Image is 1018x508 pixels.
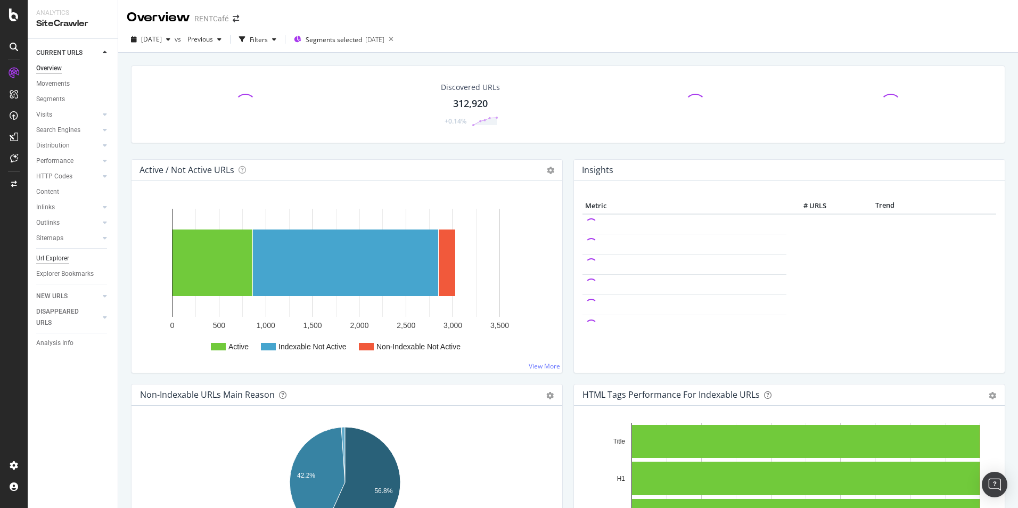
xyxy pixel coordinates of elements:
[453,97,488,111] div: 312,920
[175,35,183,44] span: vs
[36,9,109,18] div: Analytics
[617,475,626,482] text: H1
[350,321,368,330] text: 2,000
[36,171,72,182] div: HTTP Codes
[445,117,466,126] div: +0.14%
[303,321,322,330] text: 1,500
[297,472,315,479] text: 42.2%
[36,233,100,244] a: Sitemaps
[36,253,110,264] a: Url Explorer
[36,125,100,136] a: Search Engines
[374,487,392,495] text: 56.8%
[582,163,613,177] h4: Insights
[490,321,509,330] text: 3,500
[36,291,100,302] a: NEW URLS
[183,31,226,48] button: Previous
[36,217,60,228] div: Outlinks
[582,198,786,214] th: Metric
[36,291,68,302] div: NEW URLS
[989,392,996,399] div: gear
[250,35,268,44] div: Filters
[36,217,100,228] a: Outlinks
[228,342,249,351] text: Active
[36,338,73,349] div: Analysis Info
[141,35,162,44] span: 2025 Aug. 20th
[36,186,59,198] div: Content
[529,362,560,371] a: View More
[365,35,384,44] div: [DATE]
[36,338,110,349] a: Analysis Info
[36,78,110,89] a: Movements
[183,35,213,44] span: Previous
[36,268,94,280] div: Explorer Bookmarks
[36,47,100,59] a: CURRENT URLS
[36,268,110,280] a: Explorer Bookmarks
[36,306,100,329] a: DISAPPEARED URLS
[290,31,384,48] button: Segments selected[DATE]
[36,253,69,264] div: Url Explorer
[36,171,100,182] a: HTTP Codes
[127,31,175,48] button: [DATE]
[233,15,239,22] div: arrow-right-arrow-left
[397,321,415,330] text: 2,500
[36,202,55,213] div: Inlinks
[36,186,110,198] a: Content
[36,125,80,136] div: Search Engines
[36,155,73,167] div: Performance
[444,321,462,330] text: 3,000
[36,140,100,151] a: Distribution
[140,198,550,364] svg: A chart.
[257,321,275,330] text: 1,000
[278,342,347,351] text: Indexable Not Active
[36,109,100,120] a: Visits
[613,438,626,445] text: Title
[36,47,83,59] div: CURRENT URLS
[139,163,234,177] h4: Active / Not Active URLs
[194,13,228,24] div: RENTCafé
[786,198,829,214] th: # URLS
[36,233,63,244] div: Sitemaps
[140,389,275,400] div: Non-Indexable URLs Main Reason
[982,472,1007,497] div: Open Intercom Messenger
[36,155,100,167] a: Performance
[36,63,110,74] a: Overview
[127,9,190,27] div: Overview
[306,35,362,44] span: Segments selected
[36,63,62,74] div: Overview
[36,109,52,120] div: Visits
[441,82,500,93] div: Discovered URLs
[582,389,760,400] div: HTML Tags Performance for Indexable URLs
[36,94,65,105] div: Segments
[170,321,175,330] text: 0
[376,342,461,351] text: Non-Indexable Not Active
[829,198,940,214] th: Trend
[36,18,109,30] div: SiteCrawler
[36,78,70,89] div: Movements
[546,392,554,399] div: gear
[36,94,110,105] a: Segments
[36,306,90,329] div: DISAPPEARED URLS
[235,31,281,48] button: Filters
[547,167,554,174] i: Options
[36,202,100,213] a: Inlinks
[36,140,70,151] div: Distribution
[213,321,226,330] text: 500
